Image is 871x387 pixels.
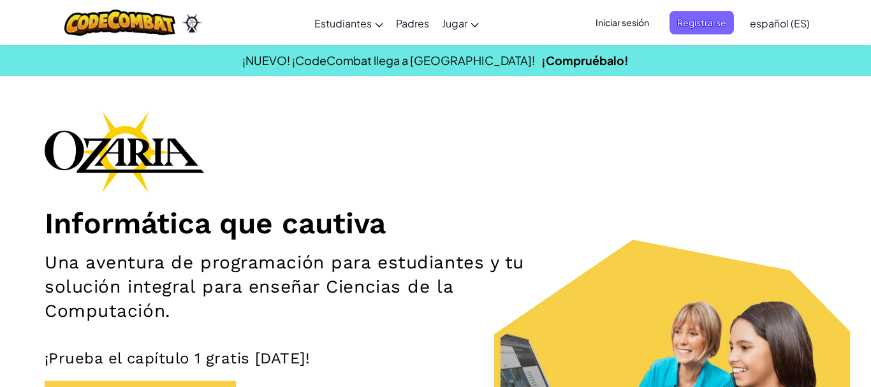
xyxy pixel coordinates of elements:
span: ¡NUEVO! ¡CodeCombat llega a [GEOGRAPHIC_DATA]! [242,53,535,68]
a: español (ES) [743,6,816,40]
img: CodeCombat logo [64,10,176,36]
a: Estudiantes [308,6,390,40]
span: Jugar [442,17,467,30]
h2: Una aventura de programación para estudiantes y tu solución integral para enseñar Ciencias de la ... [45,251,568,323]
img: Ozaria branding logo [45,111,204,193]
img: Ozaria [182,13,202,33]
p: ¡Prueba el capítulo 1 gratis [DATE]! [45,349,826,368]
span: español (ES) [750,17,810,30]
button: Registrarse [670,11,734,34]
button: Iniciar sesión [588,11,657,34]
a: ¡Compruébalo! [541,53,629,68]
h1: Informática que cautiva [45,205,826,241]
a: Padres [390,6,435,40]
a: Jugar [435,6,485,40]
span: Estudiantes [314,17,372,30]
